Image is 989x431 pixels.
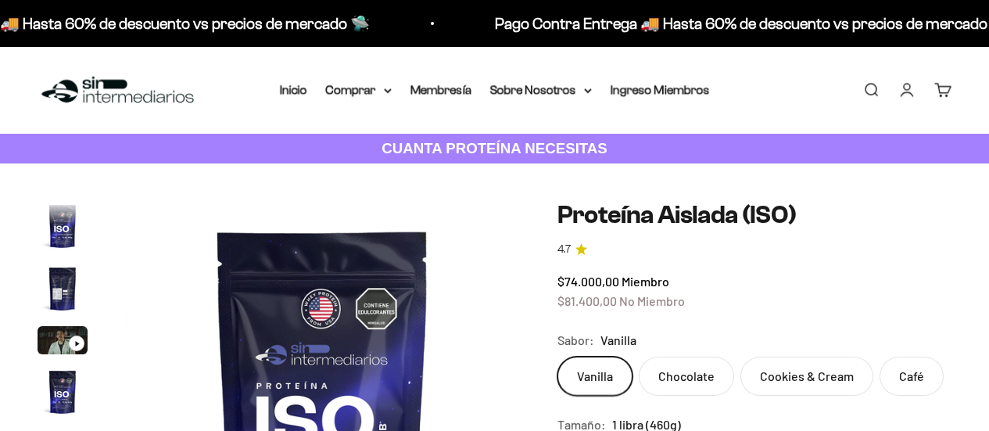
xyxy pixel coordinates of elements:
a: Inicio [280,83,307,96]
span: $74.000,00 [557,274,619,289]
span: 4.7 [557,241,571,258]
span: No Miembro [619,293,685,308]
span: Miembro [622,274,669,289]
a: 4.74.7 de 5.0 estrellas [557,241,951,258]
h1: Proteína Aislada (ISO) [557,201,951,228]
button: Ir al artículo 3 [38,326,88,359]
span: Vanilla [600,330,636,350]
button: Ir al artículo 2 [38,264,88,318]
img: Proteína Aislada (ISO) [38,201,88,251]
summary: Sobre Nosotros [490,80,592,100]
a: Ingreso Miembros [611,83,710,96]
strong: CUANTA PROTEÍNA NECESITAS [382,140,607,156]
button: Ir al artículo 1 [38,201,88,256]
img: Proteína Aislada (ISO) [38,367,88,417]
button: Ir al artículo 4 [38,367,88,422]
a: Membresía [410,83,471,96]
summary: Comprar [326,80,392,100]
span: $81.400,00 [557,293,617,308]
legend: Sabor: [557,330,594,350]
img: Proteína Aislada (ISO) [38,264,88,314]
